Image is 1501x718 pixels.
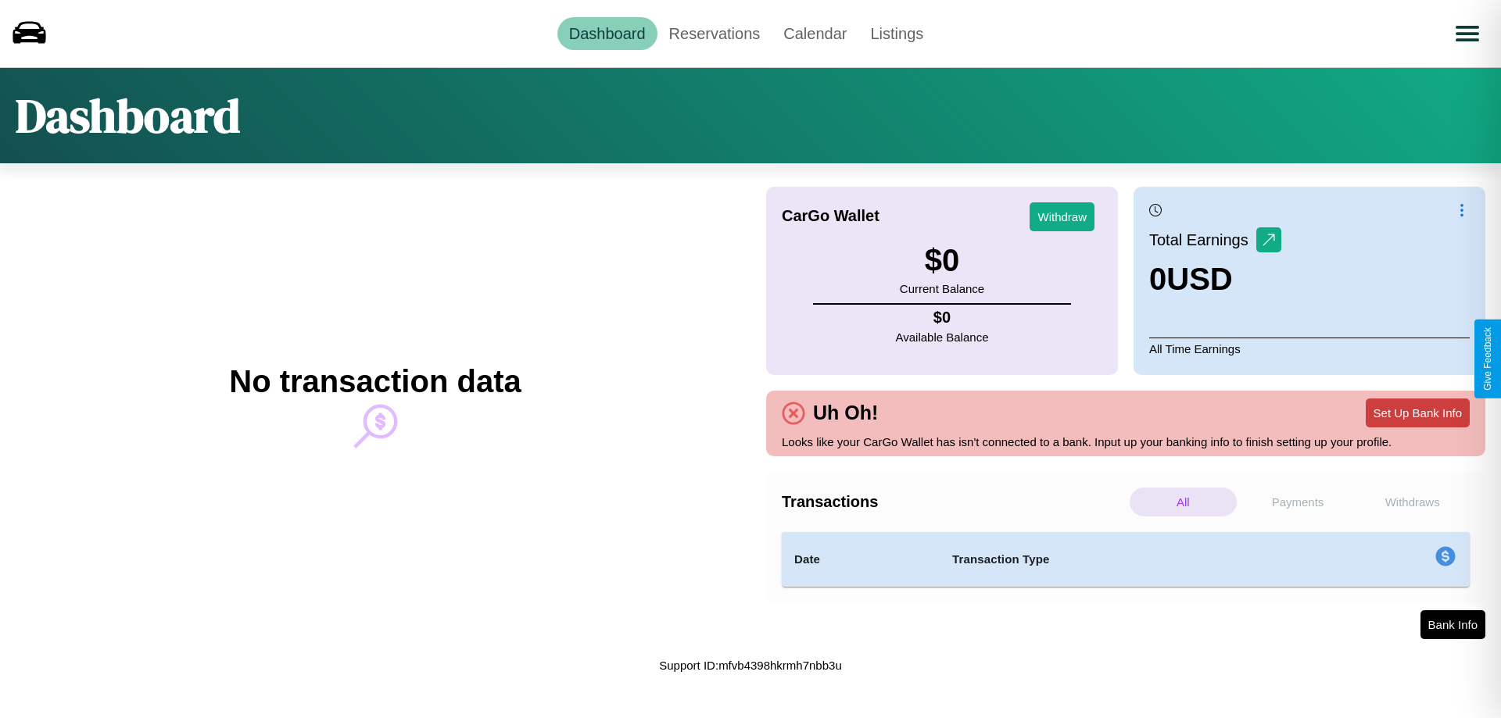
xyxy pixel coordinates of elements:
p: Total Earnings [1149,226,1256,254]
h4: Transaction Type [952,550,1307,569]
div: Give Feedback [1482,327,1493,391]
p: Support ID: mfvb4398hkrmh7nbb3u [659,655,841,676]
h4: Uh Oh! [805,402,886,424]
a: Dashboard [557,17,657,50]
h3: $ 0 [900,243,984,278]
button: Open menu [1445,12,1489,55]
p: All [1130,488,1237,516]
p: All Time Earnings [1149,338,1470,359]
p: Withdraws [1359,488,1466,516]
h3: 0 USD [1149,262,1281,297]
button: Withdraw [1030,202,1094,231]
p: Current Balance [900,278,984,299]
button: Bank Info [1420,610,1485,639]
p: Available Balance [896,327,989,348]
p: Looks like your CarGo Wallet has isn't connected to a bank. Input up your banking info to finish ... [782,431,1470,452]
h2: No transaction data [229,364,521,399]
p: Payments [1245,488,1352,516]
h4: CarGo Wallet [782,207,879,225]
a: Calendar [772,17,858,50]
button: Set Up Bank Info [1366,398,1470,427]
table: simple table [782,532,1470,587]
h1: Dashboard [16,84,240,148]
a: Reservations [657,17,772,50]
h4: $ 0 [896,309,989,327]
h4: Date [794,550,927,569]
a: Listings [858,17,935,50]
h4: Transactions [782,493,1126,511]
